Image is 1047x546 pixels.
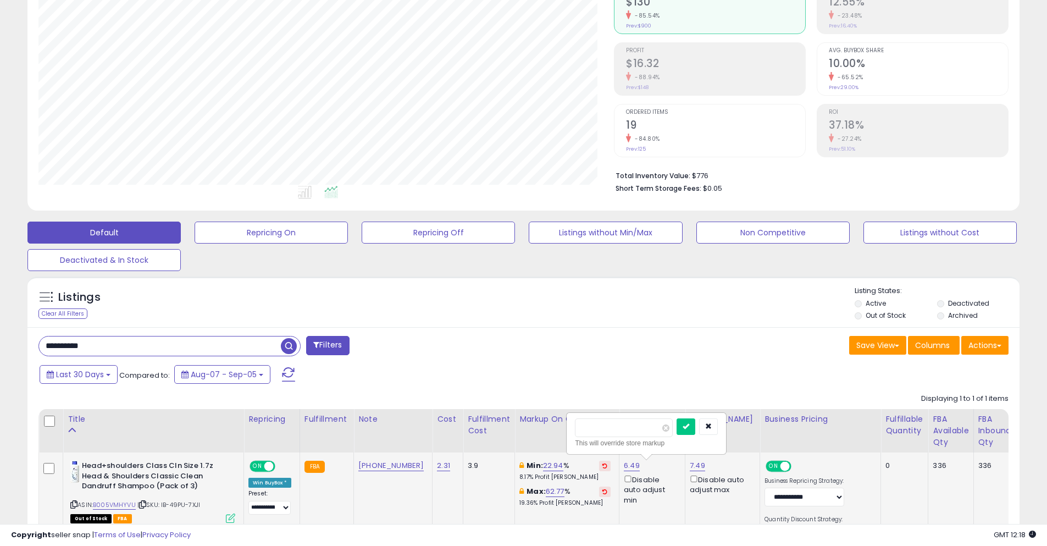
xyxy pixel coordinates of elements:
[978,461,1007,471] div: 336
[519,473,611,481] p: 8.17% Profit [PERSON_NAME]
[519,487,611,507] div: %
[829,48,1008,54] span: Avg. Buybox Share
[829,146,855,152] small: Prev: 51.10%
[56,369,104,380] span: Last 30 Days
[834,12,862,20] small: -23.48%
[616,184,701,193] b: Short Term Storage Fees:
[626,57,805,72] h2: $16.32
[626,48,805,54] span: Profit
[543,460,563,471] a: 22.94
[306,336,349,355] button: Filters
[948,311,978,320] label: Archived
[978,413,1011,448] div: FBA inbound Qty
[274,462,291,471] span: OFF
[703,183,722,194] span: $0.05
[174,365,270,384] button: Aug-07 - Sep-05
[915,340,950,351] span: Columns
[626,109,805,115] span: Ordered Items
[527,460,543,471] b: Min:
[765,413,876,425] div: Business Pricing
[113,514,132,523] span: FBA
[994,530,1036,540] span: 2025-10-10 12:18 GMT
[885,413,923,437] div: Fulfillable Quantity
[11,530,191,541] div: seller snap | |
[362,222,515,244] button: Repricing Off
[251,462,264,471] span: ON
[616,168,1000,181] li: $776
[624,460,640,471] a: 6.49
[515,409,619,453] th: The percentage added to the cost of goods (COGS) that forms the calculator for Min & Max prices.
[829,84,858,91] small: Prev: 29.00%
[829,109,1008,115] span: ROI
[849,336,906,355] button: Save View
[82,461,215,494] b: Head+shoulders Class Cln Size 1.7z Head & Shoulders Classic Clean Dandruff Shampoo (Pack of 3)
[690,413,755,425] div: [PERSON_NAME]
[765,516,844,523] label: Quantity Discount Strategy:
[119,370,170,380] span: Compared to:
[527,486,546,497] b: Max:
[829,57,1008,72] h2: 10.00%
[304,413,349,425] div: Fulfillment
[829,119,1008,134] h2: 37.18%
[855,286,1020,296] p: Listing States:
[519,413,614,425] div: Markup on Cost
[70,461,235,522] div: ASIN:
[866,311,906,320] label: Out of Stock
[575,438,718,449] div: This will override store markup
[248,490,291,515] div: Preset:
[834,135,862,143] small: -27.24%
[40,365,118,384] button: Last 30 Days
[790,462,807,471] span: OFF
[70,461,79,483] img: 414mQ0jhyvL._SL40_.jpg
[546,486,564,497] a: 62.77
[696,222,850,244] button: Non Competitive
[519,461,611,481] div: %
[921,394,1009,404] div: Displaying 1 to 1 of 1 items
[885,461,919,471] div: 0
[94,530,141,540] a: Terms of Use
[933,461,965,471] div: 336
[631,12,660,20] small: -85.54%
[38,308,87,319] div: Clear All Filters
[191,369,257,380] span: Aug-07 - Sep-05
[624,473,677,505] div: Disable auto adjust min
[626,84,649,91] small: Prev: $148
[27,249,181,271] button: Deactivated & In Stock
[137,500,200,509] span: | SKU: IB-49PU-7XJI
[519,499,611,507] p: 19.36% Profit [PERSON_NAME]
[933,413,968,448] div: FBA Available Qty
[948,299,989,308] label: Deactivated
[631,73,660,81] small: -88.94%
[70,514,112,523] span: All listings that are currently out of stock and unavailable for purchase on Amazon
[866,299,886,308] label: Active
[93,500,136,510] a: B005VMHYVU
[468,413,510,437] div: Fulfillment Cost
[68,413,239,425] div: Title
[626,146,646,152] small: Prev: 125
[626,23,651,29] small: Prev: $900
[829,23,857,29] small: Prev: 16.40%
[908,336,960,355] button: Columns
[616,171,690,180] b: Total Inventory Value:
[834,73,863,81] small: -65.52%
[863,222,1017,244] button: Listings without Cost
[468,461,506,471] div: 3.9
[304,461,325,473] small: FBA
[765,477,844,485] label: Business Repricing Strategy:
[248,478,291,488] div: Win BuyBox *
[142,530,191,540] a: Privacy Policy
[690,473,751,495] div: Disable auto adjust max
[631,135,660,143] small: -84.80%
[358,413,428,425] div: Note
[529,222,682,244] button: Listings without Min/Max
[690,460,705,471] a: 7.49
[248,413,295,425] div: Repricing
[437,413,458,425] div: Cost
[437,460,450,471] a: 2.31
[195,222,348,244] button: Repricing On
[358,460,424,471] a: [PHONE_NUMBER]
[626,119,805,134] h2: 19
[11,530,51,540] strong: Copyright
[27,222,181,244] button: Default
[58,290,101,305] h5: Listings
